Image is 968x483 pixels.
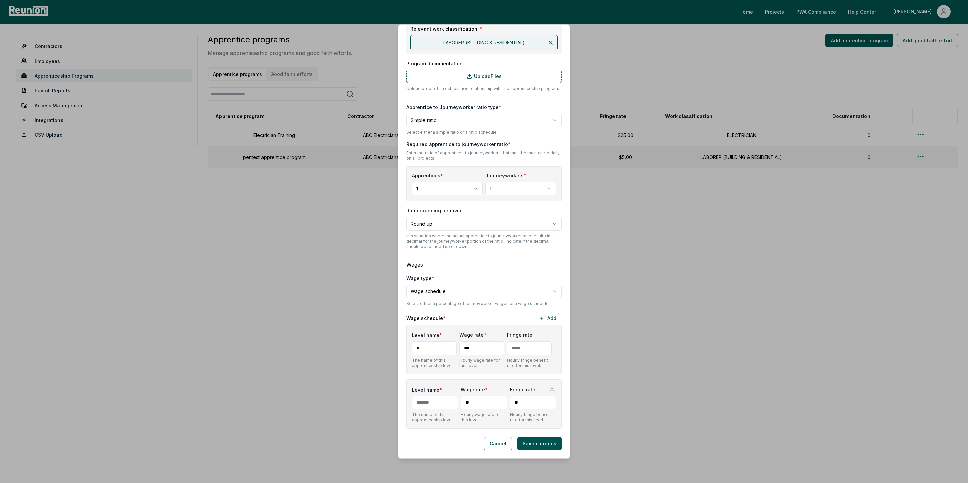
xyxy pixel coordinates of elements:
label: Relevant work classification: [410,25,558,32]
label: Journeyworkers [485,172,526,179]
label: Level name [412,332,442,339]
label: Apprentices [412,172,443,179]
label: Wage schedule [406,315,446,322]
label: Fringe rate [507,332,532,338]
p: Enter the ratio of apprentices to journeyworkers that must be maintained daily on all projects. [406,150,562,161]
p: Hourly wage rate for this level. [461,412,507,423]
p: The name of this apprenticeship level. [412,412,458,423]
button: Add [534,312,562,325]
p: Hourly wage rate for this level. [459,358,504,368]
p: The name of this apprenticeship level. [412,358,457,368]
div: LABORER (BUILDING & RESIDENTIAL) [410,35,558,50]
label: Wage type [406,275,434,281]
label: Apprentice to Journeyworker ratio type [406,104,501,110]
p: Select either a percentage of journeyworker wages or a wage schedule. [406,301,562,306]
label: Upload Files [406,70,562,83]
label: Ratio rounding behavior [406,208,463,213]
label: Required apprentice to journeyworker ratio [406,140,562,148]
label: Level name [412,386,442,393]
label: Wage rate [459,332,486,338]
p: Hourly fringe benefit rate for this level. [510,412,556,423]
label: Program documentation [406,60,562,67]
p: Wages [406,260,562,269]
label: Fringe rate [510,387,535,392]
p: Upload proof of an established relationship with the apprenticeship program. [406,86,562,92]
p: Select either a simple ratio or a ratio schedule. [406,130,562,135]
p: Hourly fringe benefit rate for this level. [507,358,552,368]
button: Cancel [484,437,512,450]
label: Wage rate [461,387,488,392]
p: In a situation where the actual apprentice to journeyworker ratio results in a decimal for the jo... [406,233,562,249]
button: Save changes [517,437,562,450]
